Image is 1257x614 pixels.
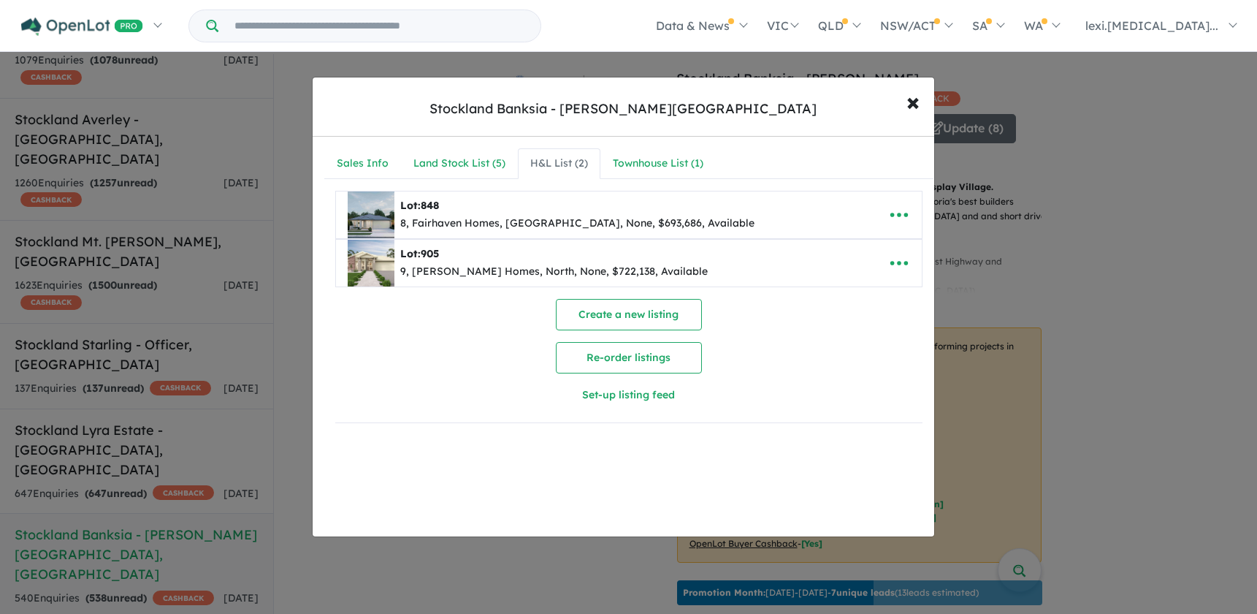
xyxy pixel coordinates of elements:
[613,155,703,173] div: Townhouse List ( 1 )
[413,155,505,173] div: Land Stock List ( 5 )
[337,155,389,173] div: Sales Info
[429,99,817,118] div: Stockland Banksia - [PERSON_NAME][GEOGRAPHIC_DATA]
[421,247,439,260] span: 905
[1085,18,1218,33] span: lexi.[MEDICAL_DATA]...
[482,379,776,411] button: Set-up listing feed
[348,192,394,238] img: Stockland%20Banksia%20-%20Armstrong%20Creek%20-%20Lot%20848___1758259886.jpg
[556,342,702,374] button: Re-order listings
[21,18,143,36] img: Openlot PRO Logo White
[348,240,394,287] img: Stockland%20Banksia%20-%20Armstrong%20Creek%20-%20Lot%20905___1758260124.jpg
[421,199,439,212] span: 848
[556,299,702,330] button: Create a new listing
[400,199,439,212] b: Lot:
[400,215,754,232] div: 8, Fairhaven Homes, [GEOGRAPHIC_DATA], None, $693,686, Available
[221,10,538,42] input: Try estate name, suburb, builder or developer
[530,155,588,173] div: H&L List ( 2 )
[906,86,920,117] span: ×
[400,263,708,281] div: 9, [PERSON_NAME] Homes, North, None, $722,138, Available
[400,247,439,260] b: Lot:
